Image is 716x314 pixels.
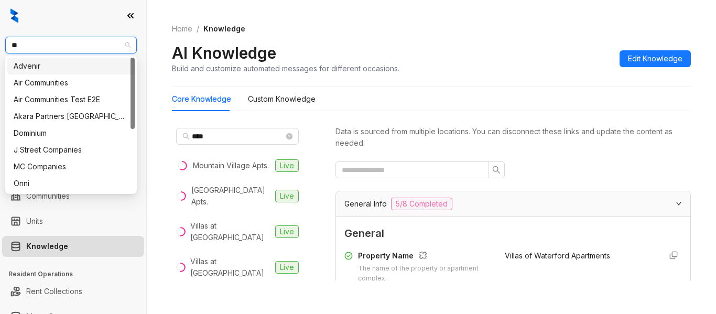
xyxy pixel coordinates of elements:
div: Air Communities [14,77,128,89]
div: Akara Partners Phoenix [7,108,135,125]
span: Villas of Waterford Apartments [505,251,610,260]
div: Core Knowledge [172,93,231,105]
div: Advenir [7,58,135,74]
div: J Street Companies [14,144,128,156]
div: Custom Knowledge [248,93,316,105]
li: Leads [2,70,144,91]
span: Live [275,159,299,172]
div: Villas at [GEOGRAPHIC_DATA] [190,220,271,243]
div: Air Communities [7,74,135,91]
div: Onni [7,175,135,192]
li: Communities [2,186,144,207]
li: Knowledge [2,236,144,257]
div: Air Communities Test E2E [7,91,135,108]
a: Home [170,23,194,35]
span: Live [275,190,299,202]
div: Advenir [14,60,128,72]
span: 5/8 Completed [391,198,452,210]
a: Rent Collections [26,281,82,302]
div: Build and customize automated messages for different occasions. [172,63,399,74]
li: Rent Collections [2,281,144,302]
span: General [344,225,682,242]
span: expanded [676,200,682,207]
li: Units [2,211,144,232]
div: Air Communities Test E2E [14,94,128,105]
a: Communities [26,186,70,207]
li: Collections [2,140,144,161]
div: MC Companies [14,161,128,172]
span: General Info [344,198,387,210]
a: Knowledge [26,236,68,257]
span: close-circle [286,133,292,139]
span: Live [275,225,299,238]
span: Knowledge [203,24,245,33]
div: Onni [14,178,128,189]
div: Akara Partners [GEOGRAPHIC_DATA] [14,111,128,122]
div: Mountain Village Apts. [193,160,269,171]
div: Dominium [7,125,135,142]
li: / [197,23,199,35]
h2: AI Knowledge [172,43,276,63]
span: search [182,133,190,140]
span: Edit Knowledge [628,53,682,64]
div: Data is sourced from multiple locations. You can disconnect these links and update the content as... [335,126,691,149]
div: General Info5/8 Completed [336,191,690,216]
div: MC Companies [7,158,135,175]
div: Property Name [358,250,492,264]
span: Live [275,261,299,274]
button: Edit Knowledge [620,50,691,67]
img: logo [10,8,18,23]
li: Leasing [2,115,144,136]
div: Villas at [GEOGRAPHIC_DATA] [190,256,271,279]
div: The name of the property or apartment complex. [358,264,492,284]
div: [GEOGRAPHIC_DATA] Apts. [191,185,271,208]
h3: Resident Operations [8,269,146,279]
div: Dominium [14,127,128,139]
div: J Street Companies [7,142,135,158]
span: search [492,166,501,174]
a: Units [26,211,43,232]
